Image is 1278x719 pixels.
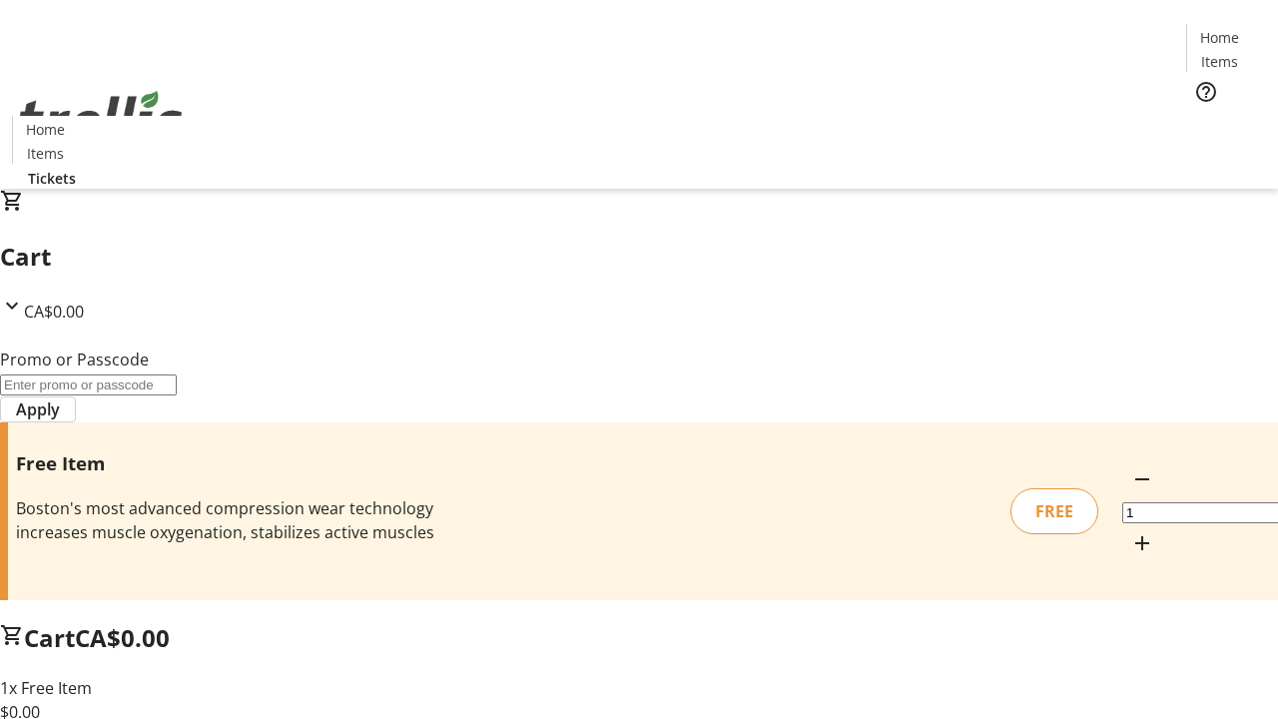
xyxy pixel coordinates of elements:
[1200,27,1239,48] span: Home
[28,168,76,189] span: Tickets
[24,301,84,323] span: CA$0.00
[1122,523,1162,563] button: Increment by one
[1122,459,1162,499] button: Decrement by one
[26,119,65,140] span: Home
[13,143,77,164] a: Items
[12,69,190,169] img: Orient E2E Organization xAzyWartfJ's Logo
[1187,51,1251,72] a: Items
[27,143,64,164] span: Items
[16,449,452,477] h3: Free Item
[75,621,170,654] span: CA$0.00
[16,496,452,544] div: Boston's most advanced compression wear technology increases muscle oxygenation, stabilizes activ...
[1010,488,1098,534] div: FREE
[1186,72,1226,112] button: Help
[1202,116,1250,137] span: Tickets
[16,397,60,421] span: Apply
[1201,51,1238,72] span: Items
[13,119,77,140] a: Home
[1187,27,1251,48] a: Home
[1186,116,1266,137] a: Tickets
[12,168,92,189] a: Tickets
